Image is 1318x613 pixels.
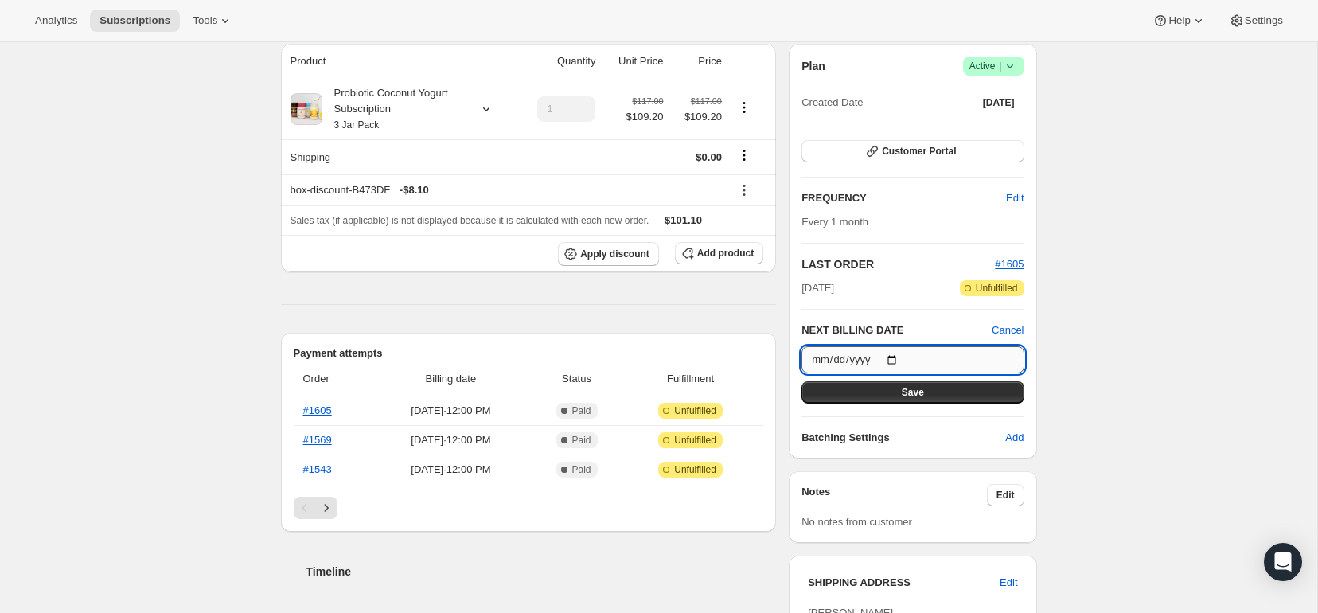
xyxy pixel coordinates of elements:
[291,182,722,198] div: box-discount-B473DF
[996,185,1033,211] button: Edit
[996,425,1033,451] button: Add
[281,44,517,79] th: Product
[572,404,591,417] span: Paid
[801,381,1024,404] button: Save
[572,434,591,447] span: Paid
[1168,14,1190,27] span: Help
[517,44,601,79] th: Quantity
[674,463,716,476] span: Unfulfilled
[731,146,757,164] button: Shipping actions
[973,92,1024,114] button: [DATE]
[696,151,722,163] span: $0.00
[334,119,380,131] small: 3 Jar Pack
[995,256,1024,272] button: #1605
[536,371,618,387] span: Status
[992,322,1024,338] button: Cancel
[691,96,722,106] small: $117.00
[558,242,659,266] button: Apply discount
[183,10,243,32] button: Tools
[801,430,1005,446] h6: Batching Settings
[376,462,526,478] span: [DATE] · 12:00 PM
[35,14,77,27] span: Analytics
[801,95,863,111] span: Created Date
[281,139,517,174] th: Shipping
[668,44,726,79] th: Price
[731,99,757,116] button: Product actions
[808,575,1000,591] h3: SHIPPING ADDRESS
[572,463,591,476] span: Paid
[987,484,1024,506] button: Edit
[1000,575,1017,591] span: Edit
[1143,10,1215,32] button: Help
[995,258,1024,270] a: #1605
[25,10,87,32] button: Analytics
[996,489,1015,502] span: Edit
[801,140,1024,162] button: Customer Portal
[801,516,912,528] span: No notes from customer
[902,386,924,399] span: Save
[801,280,834,296] span: [DATE]
[400,182,429,198] span: - $8.10
[632,96,663,106] small: $117.00
[294,497,764,519] nav: Pagination
[674,434,716,447] span: Unfulfilled
[294,346,764,361] h2: Payment attempts
[303,404,332,416] a: #1605
[99,14,170,27] span: Subscriptions
[600,44,668,79] th: Unit Price
[801,484,987,506] h3: Notes
[294,361,371,396] th: Order
[1006,190,1024,206] span: Edit
[801,256,995,272] h2: LAST ORDER
[801,322,992,338] h2: NEXT BILLING DATE
[627,371,754,387] span: Fulfillment
[1005,430,1024,446] span: Add
[303,434,332,446] a: #1569
[801,190,1006,206] h2: FREQUENCY
[580,248,649,260] span: Apply discount
[999,60,1001,72] span: |
[674,404,716,417] span: Unfulfilled
[882,145,956,158] span: Customer Portal
[626,109,663,125] span: $109.20
[376,432,526,448] span: [DATE] · 12:00 PM
[1219,10,1293,32] button: Settings
[983,96,1015,109] span: [DATE]
[291,93,322,125] img: product img
[1264,543,1302,581] div: Open Intercom Messenger
[306,564,777,580] h2: Timeline
[193,14,217,27] span: Tools
[291,215,649,226] span: Sales tax (if applicable) is not displayed because it is calculated with each new order.
[376,403,526,419] span: [DATE] · 12:00 PM
[969,58,1018,74] span: Active
[315,497,337,519] button: Next
[376,371,526,387] span: Billing date
[801,58,825,74] h2: Plan
[90,10,180,32] button: Subscriptions
[665,214,702,226] span: $101.10
[697,247,754,260] span: Add product
[990,570,1027,595] button: Edit
[322,85,466,133] div: Probiotic Coconut Yogurt Subscription
[1245,14,1283,27] span: Settings
[675,242,763,264] button: Add product
[673,109,721,125] span: $109.20
[976,282,1018,295] span: Unfulfilled
[303,463,332,475] a: #1543
[801,216,868,228] span: Every 1 month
